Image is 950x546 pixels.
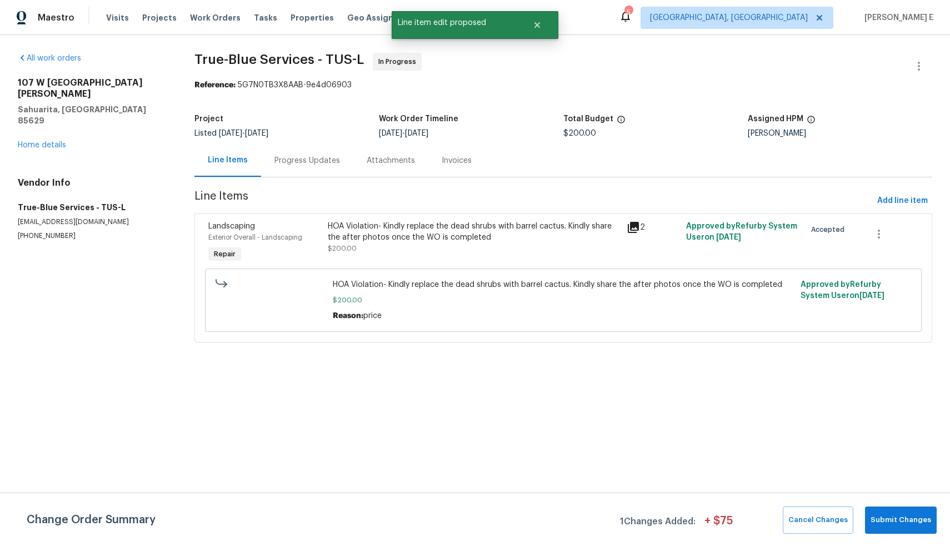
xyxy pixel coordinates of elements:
span: Line item edit proposed [392,11,519,34]
h5: Total Budget [563,115,613,123]
span: $200.00 [333,295,794,306]
span: [DATE] [859,292,884,300]
h5: Project [194,115,223,123]
span: Line Items [194,191,873,211]
a: All work orders [18,54,81,62]
span: Accepted [811,224,849,235]
span: Approved by Refurby System User on [686,222,797,241]
span: True-Blue Services - TUS-L [194,53,364,66]
b: Reference: [194,81,236,89]
div: 2 [627,221,679,234]
span: Projects [142,12,177,23]
span: [GEOGRAPHIC_DATA], [GEOGRAPHIC_DATA] [650,12,808,23]
span: [DATE] [379,130,402,137]
span: [DATE] [405,130,428,137]
h5: Assigned HPM [748,115,803,123]
div: Line Items [208,155,248,166]
span: Repair [209,249,240,260]
span: The hpm assigned to this work order. [807,115,816,130]
div: Attachments [367,155,415,166]
span: Visits [106,12,129,23]
span: [DATE] [716,234,741,241]
span: Exterior Overall - Landscaping [208,234,302,241]
h4: Vendor Info [18,177,168,188]
span: $200.00 [563,130,596,137]
span: Properties [291,12,334,23]
span: Approved by Refurby System User on [801,281,884,300]
div: [PERSON_NAME] [748,130,932,137]
span: [DATE] [219,130,242,137]
div: Invoices [442,155,472,166]
span: - [219,130,268,137]
span: The total cost of line items that have been proposed by Opendoor. This sum includes line items th... [617,115,626,130]
a: Home details [18,141,66,149]
span: Add line item [877,194,928,208]
span: Maestro [38,12,74,23]
span: - [379,130,428,137]
span: Work Orders [190,12,241,23]
p: [EMAIL_ADDRESS][DOMAIN_NAME] [18,217,168,227]
span: Reason: [333,312,363,320]
div: HOA Violation- Kindly replace the dead shrubs with barrel cactus. Kindly share the after photos o... [328,221,619,243]
span: price [363,312,382,320]
div: Progress Updates [274,155,340,166]
span: [PERSON_NAME] E [860,12,933,23]
span: [DATE] [245,130,268,137]
button: Add line item [873,191,932,211]
div: 5G7N0TB3X8AAB-9e4d06903 [194,80,932,91]
span: Listed [194,130,268,137]
span: In Progress [378,56,421,67]
span: Landscaping [208,222,255,230]
button: Close [519,14,556,36]
div: 5 [624,7,632,18]
h5: Work Order Timeline [379,115,458,123]
span: $200.00 [328,245,357,252]
span: Tasks [254,14,277,22]
h5: Sahuarita, [GEOGRAPHIC_DATA] 85629 [18,104,168,126]
h2: 107 W [GEOGRAPHIC_DATA][PERSON_NAME] [18,77,168,100]
h5: True-Blue Services - TUS-L [18,202,168,213]
span: HOA Violation- Kindly replace the dead shrubs with barrel cactus. Kindly share the after photos o... [333,279,794,290]
span: Geo Assignments [347,12,419,23]
p: [PHONE_NUMBER] [18,231,168,241]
